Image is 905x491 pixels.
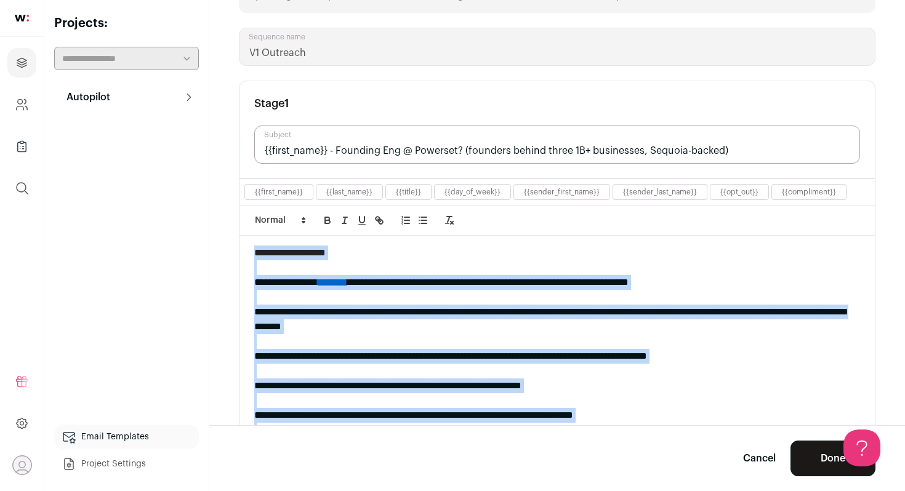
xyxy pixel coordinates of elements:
button: Autopilot [54,85,199,110]
img: wellfound-shorthand-0d5821cbd27db2630d0214b213865d53afaa358527fdda9d0ea32b1df1b89c2c.svg [15,15,29,22]
button: Done [790,441,875,476]
a: Project Settings [54,452,199,476]
input: Sequence name [239,28,875,66]
button: {{sender_first_name}} [524,187,600,197]
h2: Projects: [54,15,199,32]
a: Email Templates [54,425,199,449]
a: Projects [7,48,36,78]
a: Cancel [743,451,776,466]
p: Autopilot [59,90,110,105]
button: {{last_name}} [326,187,372,197]
button: {{day_of_week}} [444,187,501,197]
a: Company Lists [7,132,36,161]
iframe: Help Scout Beacon - Open [843,429,880,466]
button: {{sender_last_name}} [623,187,697,197]
a: Company and ATS Settings [7,90,36,119]
input: Subject [254,126,860,164]
button: {{compliment}} [782,187,836,197]
button: {{opt_out}} [720,187,758,197]
button: {{title}} [396,187,421,197]
h3: Stage [254,96,289,111]
button: Open dropdown [12,455,32,475]
span: 1 [284,98,289,109]
button: {{first_name}} [255,187,303,197]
